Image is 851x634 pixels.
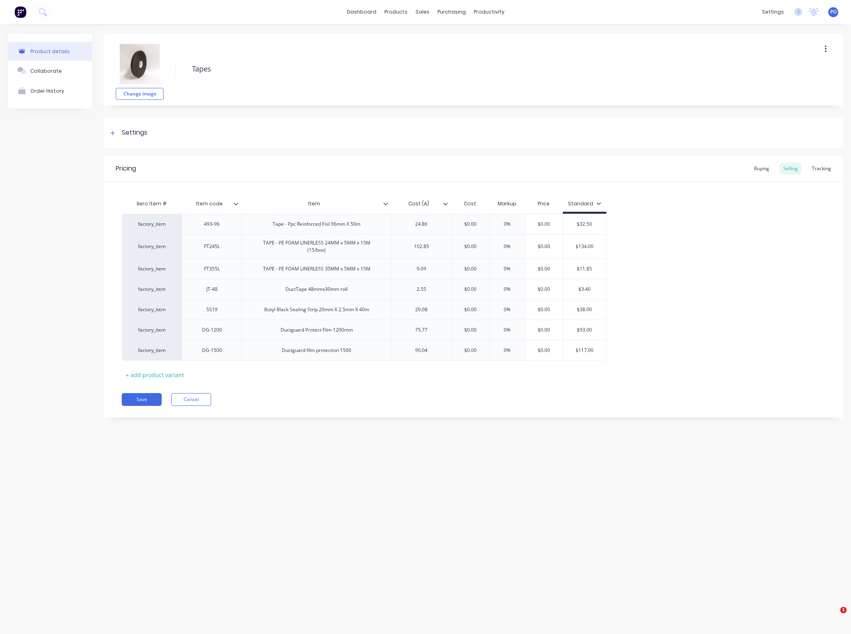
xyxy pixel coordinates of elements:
[563,279,606,299] div: $3.40
[563,259,606,279] div: $11.85
[30,88,64,94] div: Order History
[275,345,358,356] div: Ductguard film protection 1500
[241,196,391,212] div: Item
[8,42,92,61] button: Product details
[8,61,92,81] button: Collaborate
[122,340,606,361] div: factory_itemDG-1500Ductguard film protection 150090.04$0.000%$0.00$117.00
[433,6,470,18] div: purchasing
[122,196,182,212] div: Xero Item #
[391,194,446,214] div: Cost (A)
[192,241,232,252] div: FT245L
[192,284,232,294] div: JT-48
[412,6,433,18] div: sales
[122,258,606,279] div: factory_itemFT355LTAPE - PE FOAM LINERLESS 35MM x 5MM x 15M9.09$0.000%$0.00$11.85
[274,325,359,335] div: Ductguard Protect Film 1200mm
[450,279,490,299] div: $0.00
[808,163,835,175] div: Tracking
[192,345,232,356] div: DG-1500
[130,286,174,293] div: factory_item
[487,340,527,360] div: 0%
[830,8,837,16] span: PO
[450,259,490,279] div: $0.00
[14,6,26,18] img: Factory
[192,264,232,274] div: FT355L
[257,264,377,274] div: TAPE - PE FOAM LINERLESS 35MM x 5MM x 15M
[192,325,232,335] div: DG-1200
[450,237,490,256] div: $0.00
[402,304,441,315] div: 29.08
[130,265,174,272] div: factory_item
[192,304,232,315] div: SS19
[524,340,564,360] div: $0.00
[122,234,606,258] div: factory_itemFT245LTAPE - PE FOAM LINERLESS 24MM x 5MM x 15M (15/box)102.85$0.000%$0.00$134.00
[391,196,451,212] div: Cost (A)
[450,320,490,340] div: $0.00
[524,259,564,279] div: $0.00
[266,219,367,229] div: Tape - Ppc Reinforced Foil 96mm X 50m
[750,163,773,175] div: Buying
[758,6,788,18] div: settings
[343,6,380,18] a: dashboard
[116,40,164,100] div: fileChange image
[524,300,564,320] div: $0.00
[130,243,174,250] div: factory_item
[8,81,92,101] button: Order History
[563,320,606,340] div: $93.00
[279,284,354,294] div: DuctTape 48mmx30mm roll
[450,300,490,320] div: $0.00
[487,320,527,340] div: 0%
[130,221,174,228] div: factory_item
[524,237,564,256] div: $0.00
[840,607,847,613] span: 1
[450,340,490,360] div: $0.00
[130,306,174,313] div: factory_item
[116,88,164,100] button: Change image
[122,128,147,138] div: Settings
[258,304,376,315] div: Butyl Black Sealing Strip 20mm X 2.5mm X 40m
[524,320,564,340] div: $0.00
[568,200,601,207] div: Standard
[563,237,606,256] div: $134.00
[192,219,232,229] div: 493-96
[402,219,441,229] div: 24.86
[451,196,489,212] div: Cost
[487,279,527,299] div: 0%
[470,6,509,18] div: productivity
[402,264,441,274] div: 9.09
[122,214,606,234] div: factory_item493-96Tape - Ppc Reinforced Foil 96mm X 50m24.86$0.000%$0.00$32.50
[779,163,802,175] div: Selling
[487,300,527,320] div: 0%
[402,241,441,252] div: 102.85
[122,279,606,299] div: factory_itemJT-48DuctTape 48mmx30mm roll2.55$0.000%$0.00$3.40
[116,164,136,173] div: Pricing
[122,299,606,320] div: factory_itemSS19Butyl Black Sealing Strip 20mm X 2.5mm X 40m29.08$0.000%$0.00$38.00
[171,393,211,406] button: Cancel
[120,44,160,84] img: file
[188,60,760,78] textarea: Tapes
[450,214,490,234] div: $0.00
[182,196,241,212] div: Item code
[524,279,564,299] div: $0.00
[563,300,606,320] div: $38.00
[402,325,441,335] div: 75.77
[380,6,412,18] div: products
[525,196,563,212] div: Price
[524,214,564,234] div: $0.00
[241,194,386,214] div: Item
[402,345,441,356] div: 90.04
[130,326,174,334] div: factory_item
[122,369,188,381] div: + add product variant
[563,340,606,360] div: $117.00
[182,194,237,214] div: Item code
[130,347,174,354] div: factory_item
[487,214,527,234] div: 0%
[122,393,162,406] button: Save
[30,68,62,74] div: Collaborate
[487,259,527,279] div: 0%
[30,48,70,54] div: Product details
[251,238,382,255] div: TAPE - PE FOAM LINERLESS 24MM x 5MM x 15M (15/box)
[824,607,843,626] iframe: Intercom live chat
[122,320,606,340] div: factory_itemDG-1200Ductguard Protect Film 1200mm75.77$0.000%$0.00$93.00
[487,237,527,256] div: 0%
[563,214,606,234] div: $32.50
